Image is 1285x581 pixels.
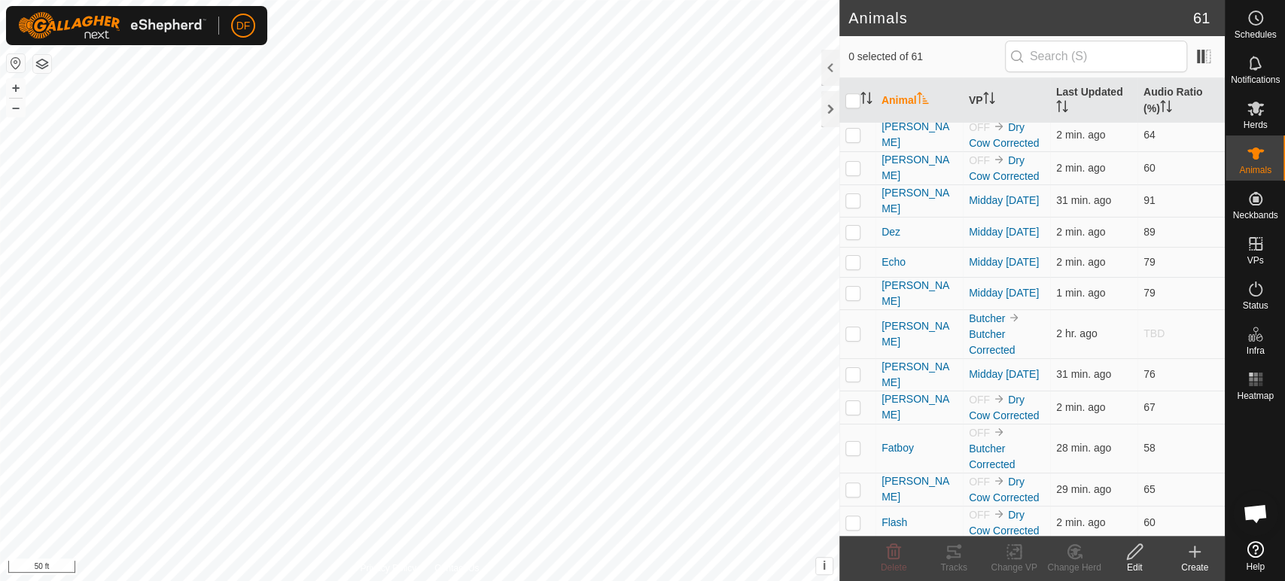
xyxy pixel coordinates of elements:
img: to [993,426,1005,438]
span: Help [1246,562,1265,571]
a: Contact Us [434,561,479,575]
span: Flash [882,515,907,531]
a: Butcher Corrected [969,443,1015,470]
span: [PERSON_NAME] [882,185,957,217]
p-sorticon: Activate to sort [917,94,929,106]
p-sorticon: Activate to sort [860,94,872,106]
span: Sep 8, 2025, 5:02 PM [1056,226,1105,238]
a: Dry Cow Corrected [969,154,1039,182]
p-sorticon: Activate to sort [983,94,995,106]
span: Infra [1246,346,1264,355]
span: i [823,559,826,572]
div: Tracks [924,561,984,574]
span: Sep 8, 2025, 5:02 PM [1056,516,1105,528]
span: Sep 8, 2025, 5:02 PM [1056,129,1105,141]
span: Schedules [1234,30,1276,39]
a: Midday [DATE] [969,226,1039,238]
span: Sep 8, 2025, 5:03 PM [1056,287,1105,299]
span: Sep 8, 2025, 5:02 PM [1056,256,1105,268]
th: VP [963,78,1050,123]
a: Midday [DATE] [969,256,1039,268]
span: Notifications [1231,75,1280,84]
span: 79 [1143,256,1156,268]
span: 76 [1143,368,1156,380]
span: 61 [1193,7,1210,29]
a: Dry Cow Corrected [969,394,1039,421]
span: Delete [881,562,907,573]
button: – [7,99,25,117]
span: Sep 8, 2025, 4:35 PM [1056,442,1111,454]
span: 79 [1143,287,1156,299]
span: [PERSON_NAME] [882,278,957,309]
span: Sep 8, 2025, 5:02 PM [1056,162,1105,174]
a: Midday [DATE] [969,368,1039,380]
img: to [993,475,1005,487]
span: 67 [1143,401,1156,413]
input: Search (S) [1005,41,1187,72]
span: [PERSON_NAME] [882,119,957,151]
span: Sep 8, 2025, 3:04 PM [1056,327,1098,339]
a: Dry Cow Corrected [969,121,1039,149]
th: Last Updated [1050,78,1137,123]
div: Open chat [1233,491,1278,536]
span: OFF [969,427,990,439]
span: OFF [969,476,990,488]
span: Herds [1243,120,1267,129]
span: Fatboy [882,440,914,456]
span: [PERSON_NAME] [882,359,957,391]
span: Echo [882,254,906,270]
span: [PERSON_NAME] [882,473,957,505]
img: to [993,120,1005,132]
span: Heatmap [1237,391,1274,400]
span: [PERSON_NAME] [882,391,957,423]
a: Help [1226,535,1285,577]
img: to [993,154,1005,166]
span: DF [236,18,251,34]
span: 89 [1143,226,1156,238]
div: Edit [1104,561,1165,574]
span: Sep 8, 2025, 4:35 PM [1056,483,1111,495]
span: Sep 8, 2025, 4:33 PM [1056,194,1111,206]
a: Privacy Policy [360,561,416,575]
span: OFF [969,509,990,521]
span: VPs [1247,256,1263,265]
th: Audio Ratio (%) [1137,78,1225,123]
div: Change VP [984,561,1044,574]
span: TBD [1143,327,1165,339]
div: Change Herd [1044,561,1104,574]
a: Midday [DATE] [969,287,1039,299]
img: to [993,393,1005,405]
button: + [7,79,25,97]
span: Animals [1239,166,1271,175]
span: OFF [969,121,990,133]
a: Butcher [969,312,1005,324]
th: Animal [875,78,963,123]
img: to [993,508,1005,520]
span: Sep 8, 2025, 5:02 PM [1056,401,1105,413]
span: 0 selected of 61 [848,49,1005,65]
span: 64 [1143,129,1156,141]
span: 65 [1143,483,1156,495]
button: Reset Map [7,54,25,72]
span: Sep 8, 2025, 4:33 PM [1056,368,1111,380]
p-sorticon: Activate to sort [1056,102,1068,114]
img: Gallagher Logo [18,12,206,39]
span: OFF [969,394,990,406]
span: [PERSON_NAME] [882,152,957,184]
button: i [816,558,833,574]
a: Dry Cow Corrected [969,476,1039,503]
a: Midday [DATE] [969,194,1039,206]
button: Map Layers [33,55,51,73]
span: 60 [1143,162,1156,174]
h2: Animals [848,9,1193,27]
div: Create [1165,561,1225,574]
span: 60 [1143,516,1156,528]
img: to [1008,312,1020,324]
span: OFF [969,154,990,166]
span: Dez [882,224,900,240]
span: [PERSON_NAME] [882,318,957,350]
span: 91 [1143,194,1156,206]
span: 58 [1143,442,1156,454]
span: Status [1242,301,1268,310]
span: Neckbands [1232,211,1277,220]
